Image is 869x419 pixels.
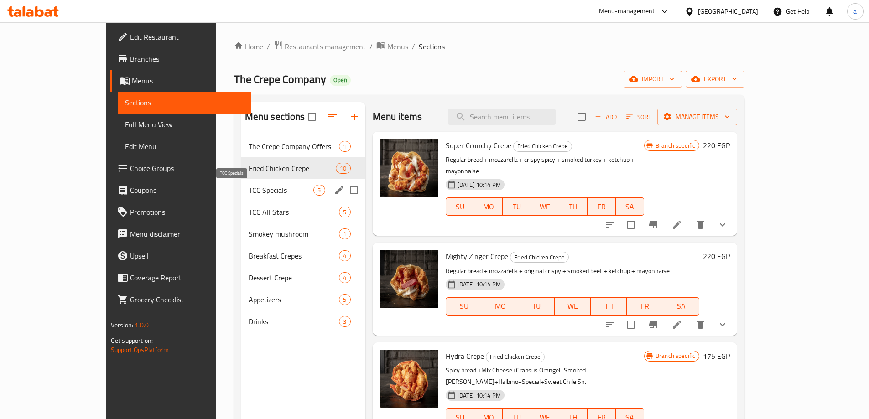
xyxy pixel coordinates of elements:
button: WE [555,297,591,316]
span: The Crepe Company [234,69,326,89]
span: Promotions [130,207,244,217]
div: items [339,272,350,283]
span: Choice Groups [130,163,244,174]
span: Edit Menu [125,141,244,152]
div: items [336,163,350,174]
button: SA [663,297,699,316]
button: MO [482,297,518,316]
span: Edit Restaurant [130,31,244,42]
button: SU [446,197,474,216]
span: FR [630,300,659,313]
div: items [339,316,350,327]
span: SU [450,300,479,313]
div: items [339,250,350,261]
span: SU [450,200,471,213]
span: Sort sections [322,106,343,128]
button: edit [333,183,346,197]
button: Sort [624,110,654,124]
div: Breakfast Crepes4 [241,245,365,267]
span: TU [522,300,551,313]
a: Menus [110,70,251,92]
span: Mighty Zinger Crepe [446,249,508,263]
span: The Crepe Company Offers [249,141,339,152]
div: Smokey mushroom [249,228,339,239]
div: Dessert Crepe4 [241,267,365,289]
a: Promotions [110,201,251,223]
span: Hydra Crepe [446,349,484,363]
a: Edit menu item [671,219,682,230]
span: 3 [339,317,350,326]
span: Select section [572,107,591,126]
button: TH [591,297,627,316]
span: 1.0.0 [135,319,149,331]
li: / [369,41,373,52]
span: [DATE] 10:14 PM [454,181,505,189]
svg: Show Choices [717,219,728,230]
img: Super Crunchy Crepe [380,139,438,197]
div: Menu-management [599,6,655,17]
div: items [339,207,350,217]
span: Dessert Crepe [249,272,339,283]
h6: 175 EGP [703,350,730,362]
a: Coupons [110,179,251,201]
a: Coverage Report [110,267,251,289]
div: Smokey mushroom1 [241,223,365,245]
nav: breadcrumb [234,41,745,52]
span: TCC All Stars [249,207,339,217]
span: Branch specific [652,352,699,360]
button: sort-choices [599,314,621,336]
span: Upsell [130,250,244,261]
span: Grocery Checklist [130,294,244,305]
svg: Show Choices [717,319,728,330]
a: Full Menu View [118,114,251,135]
div: Drinks3 [241,310,365,332]
span: TCC Specials [249,185,314,196]
span: Select all sections [302,107,322,126]
span: Menus [132,75,244,86]
span: TU [506,200,527,213]
button: show more [712,314,734,336]
button: FR [627,297,663,316]
div: items [339,141,350,152]
span: FR [591,200,612,213]
span: Fried Chicken Crepe [514,141,572,151]
span: Add item [591,110,620,124]
span: Sort items [620,110,657,124]
button: WE [531,197,559,216]
span: WE [535,200,556,213]
span: WE [558,300,587,313]
button: TH [559,197,588,216]
div: items [339,294,350,305]
a: Edit menu item [671,319,682,330]
button: show more [712,214,734,236]
button: FR [588,197,616,216]
div: Fried Chicken Crepe [510,252,569,263]
a: Branches [110,48,251,70]
h2: Menu items [373,110,422,124]
button: Branch-specific-item [642,214,664,236]
span: 10 [336,164,350,173]
span: Coupons [130,185,244,196]
div: Fried Chicken Crepe [486,352,545,362]
div: items [339,228,350,239]
span: Drinks [249,316,339,327]
span: Super Crunchy Crepe [446,139,511,152]
span: import [631,73,675,85]
span: Add [593,112,618,122]
p: Regular bread + mozzarella + crispy spicy + smoked turkey + ketchup + mayonnaise [446,154,644,177]
p: Regular bread + mozzarella + original crispy + smoked beef + ketchup + mayonnaise [446,265,700,277]
span: Select to update [621,215,640,234]
span: Sections [419,41,445,52]
span: Branches [130,53,244,64]
span: 4 [339,252,350,260]
img: Hydra Crepe [380,350,438,408]
div: items [313,185,325,196]
span: Sort [626,112,651,122]
div: Fried Chicken Crepe [249,163,336,174]
span: Menu disclaimer [130,228,244,239]
button: Add [591,110,620,124]
div: Fried Chicken Crepe10 [241,157,365,179]
button: SU [446,297,482,316]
